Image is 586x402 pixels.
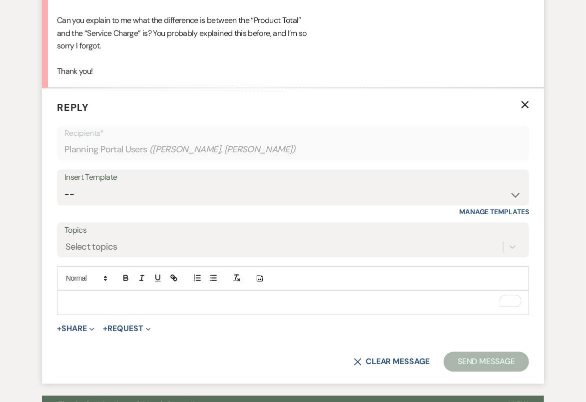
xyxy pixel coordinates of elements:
[64,127,522,140] p: Recipients*
[64,171,522,185] div: Insert Template
[103,325,151,333] button: Request
[64,140,522,160] div: Planning Portal Users
[57,325,94,333] button: Share
[354,358,430,366] button: Clear message
[64,224,522,238] label: Topics
[57,291,529,314] div: To enrich screen reader interactions, please activate Accessibility in Grammarly extension settings
[444,352,529,372] button: Send Message
[149,143,296,157] span: ( [PERSON_NAME], [PERSON_NAME] )
[103,325,108,333] span: +
[57,101,89,114] span: Reply
[459,208,529,217] a: Manage Templates
[57,325,61,333] span: +
[65,241,117,254] div: Select topics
